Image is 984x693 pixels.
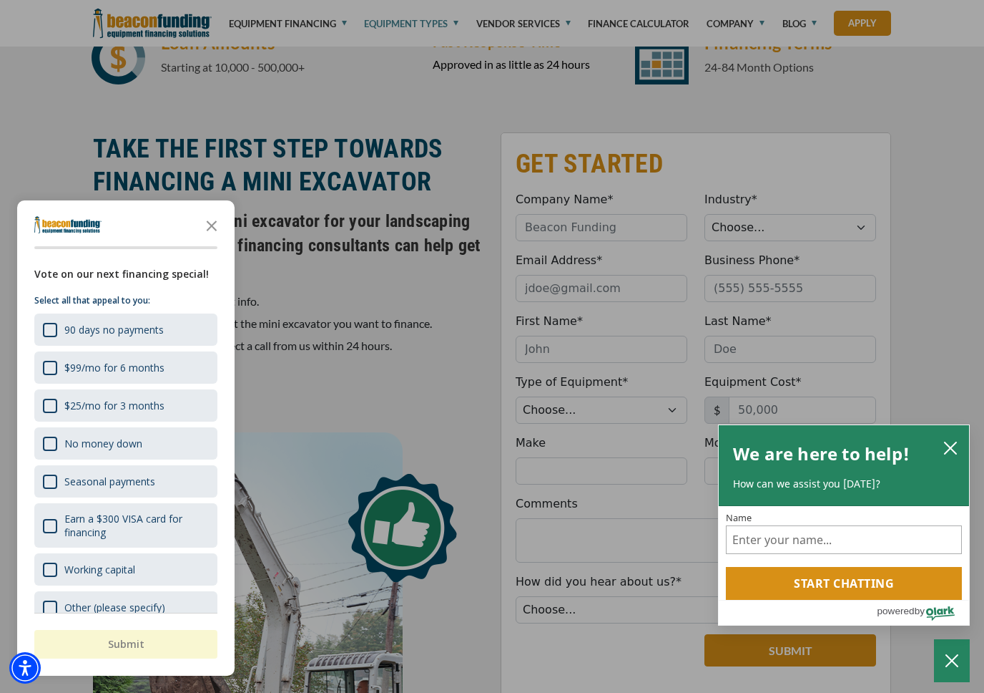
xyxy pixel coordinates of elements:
[34,630,217,659] button: Submit
[34,266,217,282] div: Vote on our next financing special!
[34,216,102,233] img: Company logo
[64,601,165,614] div: Other (please specify)
[197,210,226,239] button: Close the survey
[877,602,914,620] span: powered
[718,425,970,626] div: olark chatbox
[64,563,135,576] div: Working capital
[64,475,155,488] div: Seasonal payments
[64,361,164,374] div: $99/mo for 6 months
[733,477,955,491] p: How can we assist you [DATE]?
[34,389,217,422] div: $25/mo for 3 months
[877,601,969,625] a: Powered by Olark
[17,200,235,676] div: Survey
[64,512,209,539] div: Earn a $300 VISA card for financing
[939,437,962,457] button: close chatbox
[34,314,217,346] div: 90 days no payments
[64,323,164,336] div: 90 days no payments
[64,399,164,412] div: $25/mo for 3 months
[726,525,962,554] input: Name
[733,440,910,468] h2: We are here to help!
[64,437,142,450] div: No money down
[34,465,217,498] div: Seasonal payments
[34,553,217,586] div: Working capital
[34,352,217,384] div: $99/mo for 6 months
[34,591,217,624] div: Other (please specify)
[726,513,962,523] label: Name
[934,639,970,682] button: Close Chatbox
[9,652,41,684] div: Accessibility Menu
[34,294,217,308] p: Select all that appeal to you:
[34,503,217,548] div: Earn a $300 VISA card for financing
[915,602,925,620] span: by
[34,427,217,460] div: No money down
[726,567,962,600] button: Start chatting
